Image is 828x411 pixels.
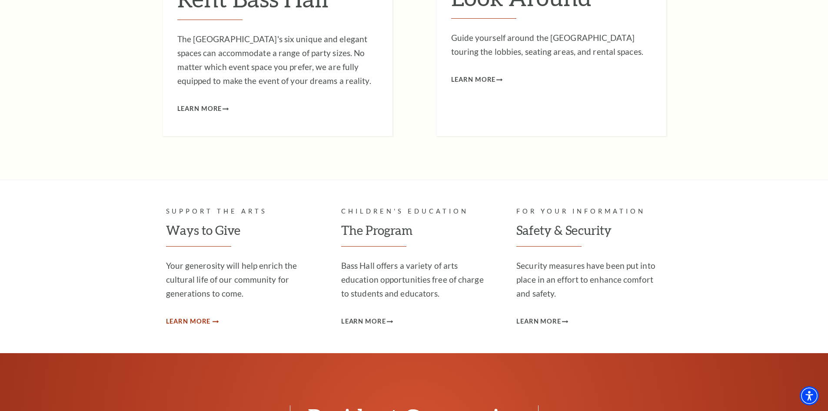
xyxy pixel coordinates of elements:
span: Learn More [177,104,222,114]
h2: Ways to Give [166,222,312,247]
a: Learn More Look Around [451,74,503,85]
span: Learn More [166,316,211,327]
div: Accessibility Menu [800,386,819,405]
a: Learn More The Program [341,316,393,327]
h2: The Program [341,222,487,247]
p: Your generosity will help enrich the cultural life of our community for generations to come. [166,259,312,301]
p: Guide yourself around the [GEOGRAPHIC_DATA] touring the lobbies, seating areas, and rental spaces. [451,31,652,59]
p: Children's Education [341,206,487,217]
p: Support the Arts [166,206,312,217]
a: Learn More Rent Bass Hall [177,104,229,114]
p: Bass Hall offers a variety of arts education opportunities free of charge to students and educators. [341,259,487,301]
a: Learn More Safety & Security [516,316,568,327]
p: The [GEOGRAPHIC_DATA]'s six unique and elegant spaces can accommodate a range of party sizes. No ... [177,32,378,88]
span: Learn More [341,316,386,327]
h2: Safety & Security [516,222,662,247]
span: Learn More [451,74,496,85]
span: Learn More [516,316,561,327]
p: Security measures have been put into place in an effort to enhance comfort and safety. [516,259,662,301]
p: For Your Information [516,206,662,217]
a: Learn More Ways to Give [166,316,218,327]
